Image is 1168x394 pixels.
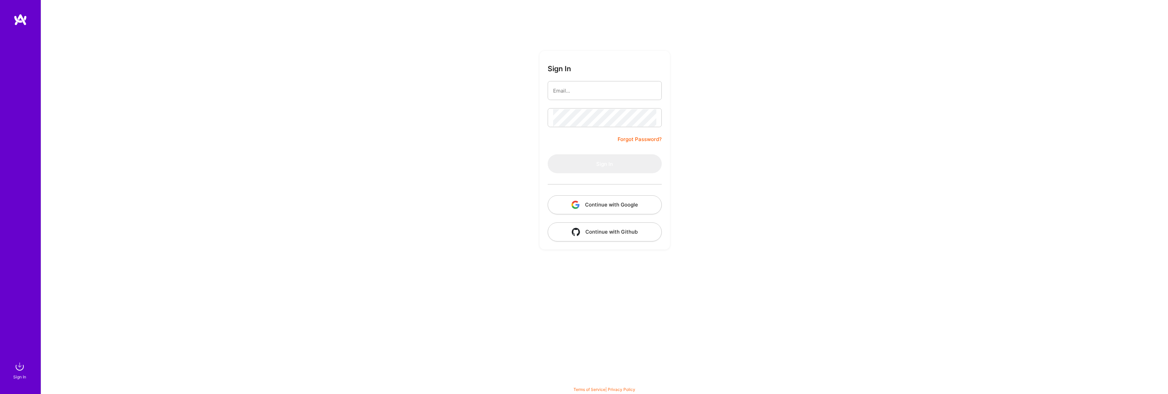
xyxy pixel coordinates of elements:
[571,201,580,209] img: icon
[553,82,656,99] input: Email...
[548,64,571,73] h3: Sign In
[572,228,580,236] img: icon
[548,222,662,241] button: Continue with Github
[14,14,27,26] img: logo
[573,387,635,392] span: |
[573,387,605,392] a: Terms of Service
[14,360,26,380] a: sign inSign In
[608,387,635,392] a: Privacy Policy
[41,374,1168,391] div: © 2025 ATeams Inc., All rights reserved.
[13,360,26,373] img: sign in
[13,373,26,380] div: Sign In
[548,154,662,173] button: Sign In
[548,195,662,214] button: Continue with Google
[618,135,662,143] a: Forgot Password?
